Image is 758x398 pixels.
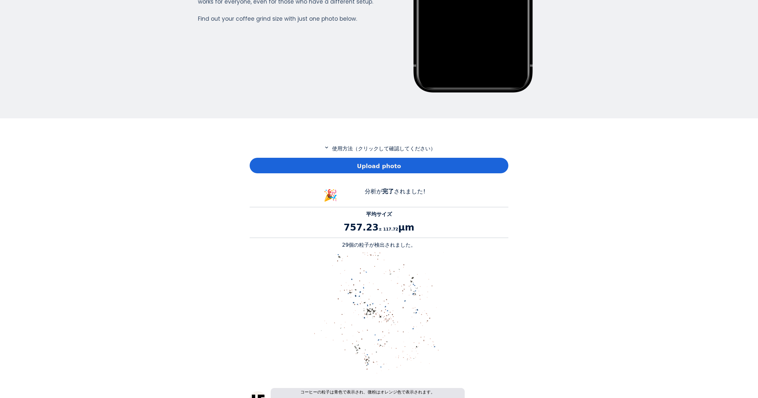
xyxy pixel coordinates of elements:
[250,145,508,153] p: 使用方法（クリックして確認してください）
[250,221,508,234] p: 757.23 μm
[250,241,508,249] p: 29個の粒子が検出されました。
[323,145,330,150] mat-icon: expand_more
[323,189,338,202] span: 🎉
[347,187,444,204] div: 分析が されました!
[250,210,508,218] p: 平均サイズ
[382,188,394,195] b: 完了
[379,227,398,231] span: ± 117.72
[357,162,401,170] span: Upload photo
[314,252,444,382] img: alt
